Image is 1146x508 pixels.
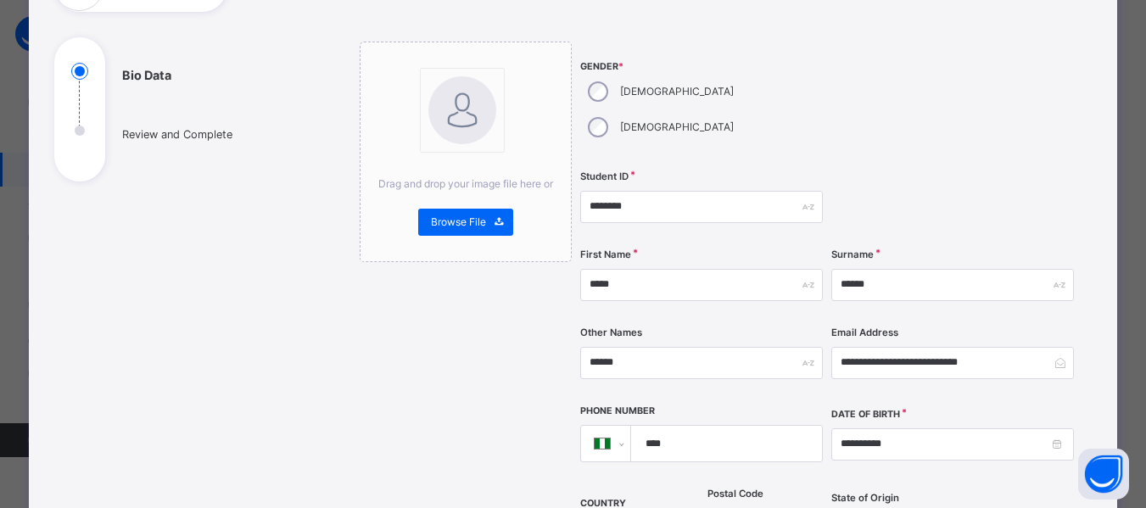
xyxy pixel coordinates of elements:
div: bannerImageDrag and drop your image file here orBrowse File [360,42,572,262]
label: Postal Code [707,487,763,501]
span: Browse File [431,215,486,230]
label: [DEMOGRAPHIC_DATA] [620,84,734,99]
span: Gender [580,60,823,74]
span: State of Origin [831,491,899,505]
label: Phone Number [580,405,655,418]
label: Surname [831,248,874,262]
span: Drag and drop your image file here or [378,177,553,190]
label: First Name [580,248,631,262]
label: Date of Birth [831,408,900,421]
label: Email Address [831,326,898,340]
label: Other Names [580,326,642,340]
img: bannerImage [428,76,496,144]
button: Open asap [1078,449,1129,500]
label: [DEMOGRAPHIC_DATA] [620,120,734,135]
label: Student ID [580,170,629,184]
